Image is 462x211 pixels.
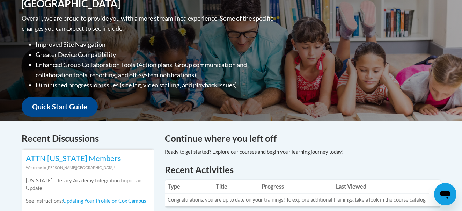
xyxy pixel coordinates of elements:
iframe: Button to launch messaging window [434,183,456,205]
div: Welcome to [PERSON_NAME][GEOGRAPHIC_DATA]! [26,164,150,172]
li: Diminished progression issues (site lag, video stalling, and playback issues) [36,80,275,90]
h4: Recent Discussions [22,132,154,145]
th: Last Viewed [333,180,429,194]
a: ATTN [US_STATE] Members [26,153,121,163]
h1: Recent Activities [165,163,441,176]
li: Enhanced Group Collaboration Tools (Action plans, Group communication and collaboration tools, re... [36,60,275,80]
th: Title [213,180,259,194]
li: Improved Site Navigation [36,39,275,50]
li: Greater Device Compatibility [36,50,275,60]
th: Progress [259,180,333,194]
h4: Continue where you left off [165,132,441,145]
td: Congratulations, you are up to date on your trainings! To explore additional trainings, take a lo... [165,194,429,206]
p: Overall, we are proud to provide you with a more streamlined experience. Some of the specific cha... [22,13,275,34]
p: See instructions: [26,197,150,205]
th: Type [165,180,213,194]
a: Updating Your Profile on Cox Campus [63,198,146,204]
p: [US_STATE] Literacy Academy Integration Important Update [26,177,150,192]
a: Quick Start Guide [22,97,98,117]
